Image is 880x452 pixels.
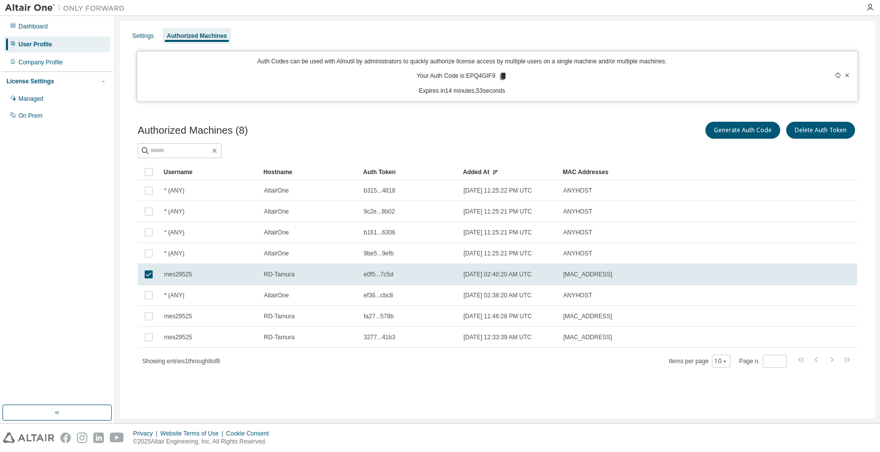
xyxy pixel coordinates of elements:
[6,77,54,85] div: License Settings
[563,187,592,195] span: ANYHOST
[364,333,395,341] span: 3277...41b3
[142,358,220,365] span: Showing entries 1 through 8 of 8
[18,22,48,30] div: Dashboard
[463,312,532,320] span: [DATE] 11:46:28 PM UTC
[160,430,226,438] div: Website Terms of Use
[463,249,532,257] span: [DATE] 11:25:21 PM UTC
[93,433,104,443] img: linkedin.svg
[132,32,154,40] div: Settings
[364,228,395,236] span: b161...6306
[264,187,289,195] span: AltairOne
[563,249,592,257] span: ANYHOST
[3,433,54,443] img: altair_logo.svg
[364,291,393,299] span: ef36...cbc8
[164,291,185,299] span: * (ANY)
[18,58,63,66] div: Company Profile
[364,208,395,216] span: 9c2e...8b02
[164,312,192,320] span: mes29525
[563,270,612,278] span: [MAC_ADDRESS]
[463,187,532,195] span: [DATE] 11:25:22 PM UTC
[18,95,43,103] div: Managed
[463,270,532,278] span: [DATE] 02:40:20 AM UTC
[714,357,728,365] button: 10
[563,208,592,216] span: ANYHOST
[463,164,555,180] div: Added At
[110,433,124,443] img: youtube.svg
[463,291,532,299] span: [DATE] 02:38:20 AM UTC
[164,187,185,195] span: * (ANY)
[264,270,294,278] span: RD-Tamura
[417,72,507,81] p: Your Auth Code is: EPQ4GIF9
[786,122,855,139] button: Delete Auth Token
[463,333,532,341] span: [DATE] 12:33:39 AM UTC
[18,40,52,48] div: User Profile
[164,228,185,236] span: * (ANY)
[133,438,275,446] p: © 2025 Altair Engineering, Inc. All Rights Reserved.
[363,164,455,180] div: Auth Token
[263,164,355,180] div: Hostname
[143,57,780,66] p: Auth Codes can be used with Almutil by administrators to quickly authorize license access by mult...
[264,291,289,299] span: AltairOne
[563,164,752,180] div: MAC Addresses
[264,249,289,257] span: AltairOne
[563,312,612,320] span: [MAC_ADDRESS]
[77,433,87,443] img: instagram.svg
[164,164,255,180] div: Username
[264,228,289,236] span: AltairOne
[18,112,42,120] div: On Prem
[164,333,192,341] span: mes29525
[226,430,274,438] div: Cookie Consent
[563,228,592,236] span: ANYHOST
[563,291,592,299] span: ANYHOST
[138,125,248,136] span: Authorized Machines (8)
[5,3,130,13] img: Altair One
[669,355,730,368] span: Items per page
[264,333,294,341] span: RD-Tamura
[264,312,294,320] span: RD-Tamura
[364,249,394,257] span: 9be5...9efb
[264,208,289,216] span: AltairOne
[463,208,532,216] span: [DATE] 11:25:21 PM UTC
[364,312,394,320] span: fa27...578b
[164,249,185,257] span: * (ANY)
[364,270,393,278] span: e0f5...7c5d
[167,32,227,40] div: Authorized Machines
[705,122,780,139] button: Generate Auth Code
[739,355,787,368] span: Page n.
[60,433,71,443] img: facebook.svg
[164,208,185,216] span: * (ANY)
[143,87,780,95] p: Expires in 14 minutes, 53 seconds
[133,430,160,438] div: Privacy
[364,187,395,195] span: b315...4818
[563,333,612,341] span: [MAC_ADDRESS]
[164,270,192,278] span: mes29525
[463,228,532,236] span: [DATE] 11:25:21 PM UTC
